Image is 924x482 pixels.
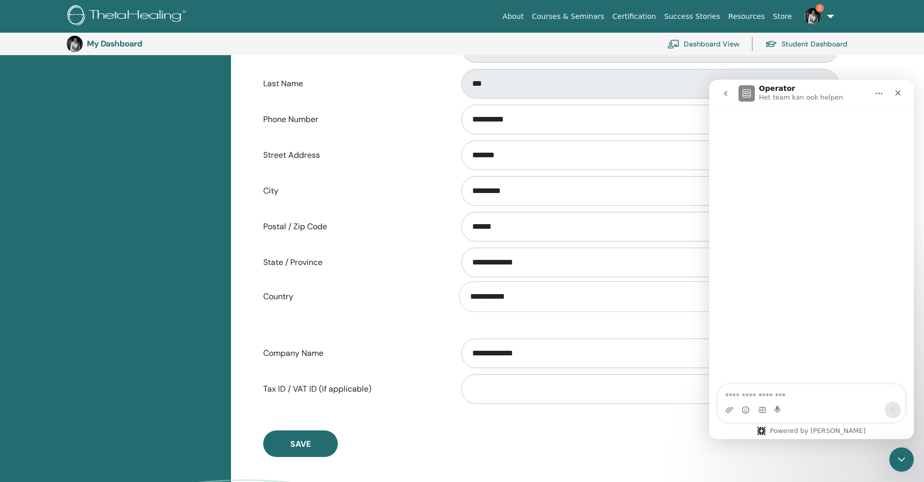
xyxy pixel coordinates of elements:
[804,8,821,25] img: default.jpg
[256,181,452,201] label: City
[290,439,311,449] span: Save
[889,447,914,472] iframe: Intercom live chat
[709,80,914,439] iframe: Intercom live chat
[256,217,452,236] label: Postal / Zip Code
[724,7,769,26] a: Resources
[256,110,452,129] label: Phone Number
[263,430,338,457] button: Save
[816,4,824,12] span: 2
[667,39,680,49] img: chalkboard-teacher.svg
[765,40,777,49] img: graduation-cap.svg
[256,146,452,165] label: Street Address
[660,7,724,26] a: Success Stories
[256,74,452,93] label: Last Name
[256,379,452,399] label: Tax ID / VAT ID (if applicable)
[769,7,796,26] a: Store
[256,287,452,306] label: Country
[256,253,452,272] label: State / Province
[667,33,740,55] a: Dashboard View
[87,39,189,49] h3: My Dashboard
[608,7,660,26] a: Certification
[256,344,452,363] label: Company Name
[66,36,83,52] img: default.jpg
[498,7,527,26] a: About
[765,33,847,55] a: Student Dashboard
[528,7,609,26] a: Courses & Seminars
[67,5,190,28] img: logo.png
